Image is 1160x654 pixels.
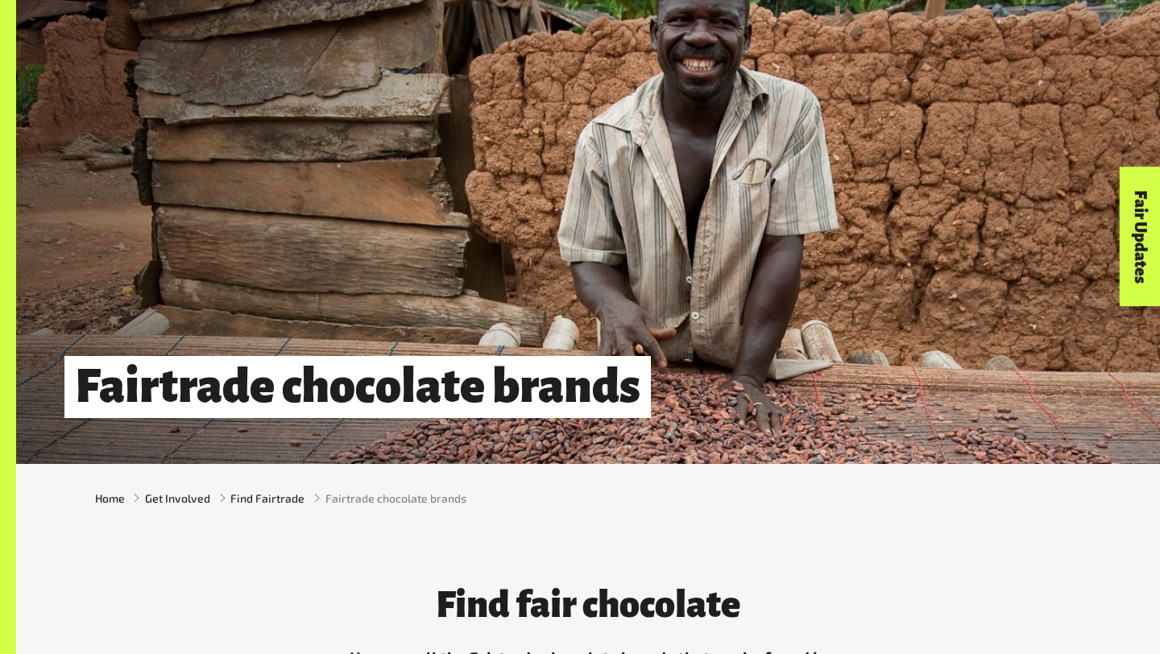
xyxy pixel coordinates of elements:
a: Find Fairtrade [230,490,304,507]
h3: Find fair chocolate [346,585,830,625]
span: Fairtrade chocolate brands [325,490,466,507]
a: Get Involved [145,490,210,507]
h1: Fairtrade chocolate brands [64,356,651,418]
a: Home [95,490,125,507]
